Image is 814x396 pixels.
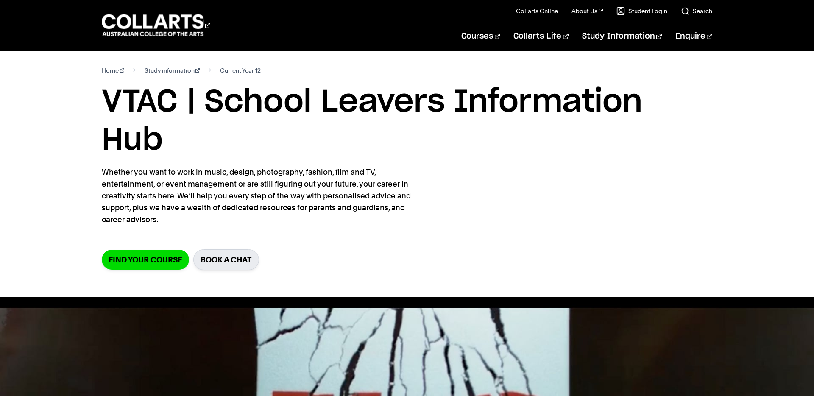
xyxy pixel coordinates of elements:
[513,22,568,50] a: Collarts Life
[582,22,662,50] a: Study Information
[616,7,667,15] a: Student Login
[516,7,558,15] a: Collarts Online
[675,22,712,50] a: Enquire
[193,249,259,270] a: Book a chat
[102,166,411,226] p: Whether you want to work in music, design, photography, fashion, film and TV, entertainment, or e...
[220,64,261,76] span: Current Year 12
[461,22,500,50] a: Courses
[571,7,603,15] a: About Us
[102,83,712,159] h1: VTAC | School Leavers Information Hub
[102,13,210,37] div: Go to homepage
[681,7,712,15] a: Search
[102,64,124,76] a: Home
[102,250,189,270] a: Find your course
[145,64,200,76] a: Study information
